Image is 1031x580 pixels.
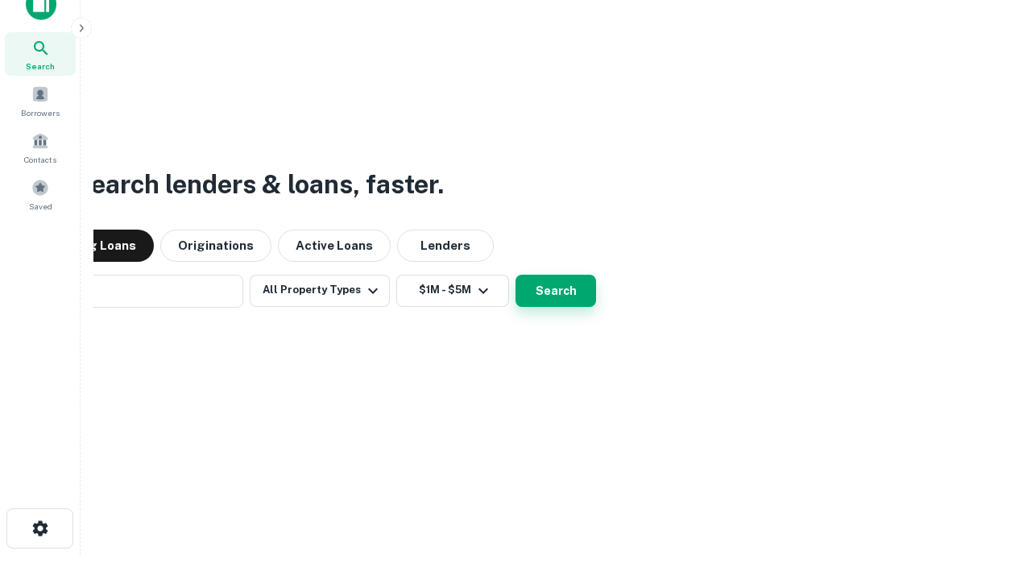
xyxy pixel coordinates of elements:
[950,451,1031,528] iframe: Chat Widget
[160,230,271,262] button: Originations
[278,230,391,262] button: Active Loans
[515,275,596,307] button: Search
[5,32,76,76] a: Search
[5,126,76,169] a: Contacts
[29,200,52,213] span: Saved
[250,275,390,307] button: All Property Types
[26,60,55,72] span: Search
[5,172,76,216] a: Saved
[396,275,509,307] button: $1M - $5M
[397,230,494,262] button: Lenders
[5,79,76,122] a: Borrowers
[24,153,56,166] span: Contacts
[21,106,60,119] span: Borrowers
[73,165,444,204] h3: Search lenders & loans, faster.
